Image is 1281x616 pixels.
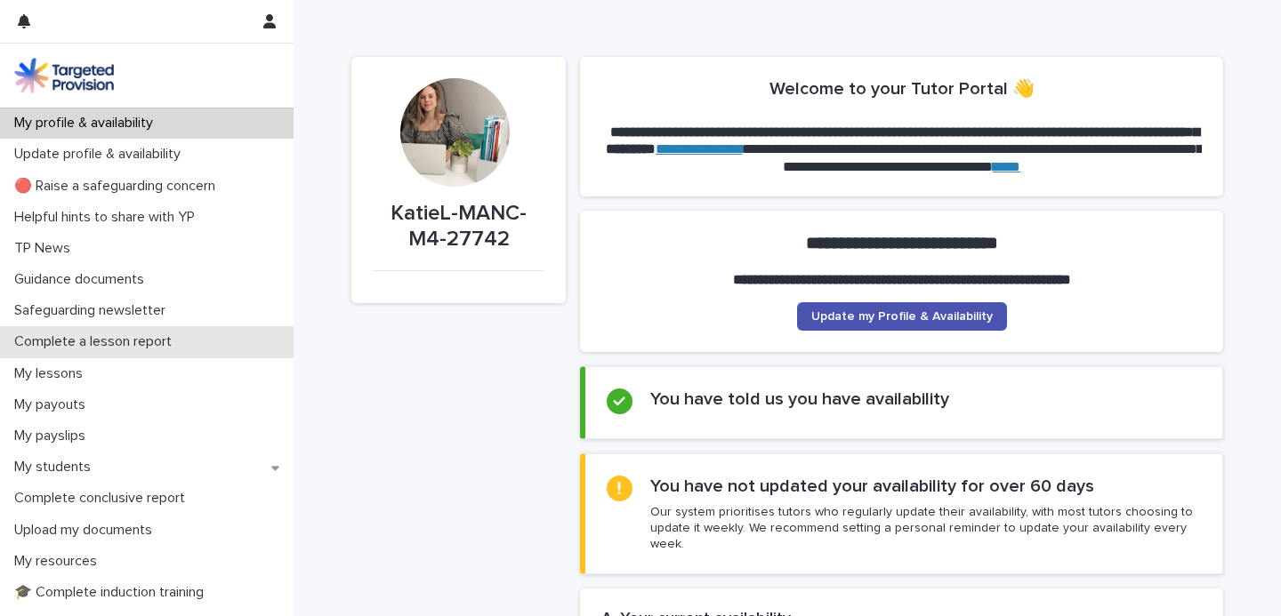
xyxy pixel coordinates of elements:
[811,310,993,323] span: Update my Profile & Availability
[650,476,1094,497] h2: You have not updated your availability for over 60 days
[7,115,167,132] p: My profile & availability
[7,302,180,319] p: Safeguarding newsletter
[7,146,195,163] p: Update profile & availability
[7,428,100,444] p: My payslips
[7,178,230,195] p: 🔴 Raise a safeguarding concern
[7,209,209,226] p: Helpful hints to share with YP
[14,58,114,93] img: M5nRWzHhSzIhMunXDL62
[650,504,1201,553] p: Our system prioritises tutors who regularly update their availability, with most tutors choosing ...
[7,553,111,570] p: My resources
[797,302,1007,331] a: Update my Profile & Availability
[769,78,1035,100] h2: Welcome to your Tutor Portal 👋
[7,584,218,601] p: 🎓 Complete induction training
[650,388,949,410] h2: You have told us you have availability
[7,396,100,413] p: My payouts
[373,201,544,252] p: KatieL-MANC-M4-27742
[7,333,186,350] p: Complete a lesson report
[7,271,158,288] p: Guidance documents
[7,522,166,539] p: Upload my documents
[7,240,85,257] p: TP News
[7,365,97,382] p: My lessons
[7,490,199,507] p: Complete conclusive report
[7,459,105,476] p: My students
